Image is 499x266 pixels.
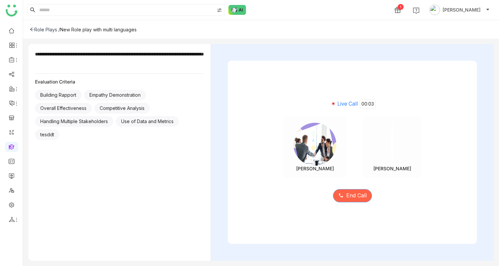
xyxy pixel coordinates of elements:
[217,8,222,13] img: search-type.svg
[333,189,372,202] button: End Call
[429,5,440,15] img: avatar
[346,191,367,200] span: End Call
[296,166,334,171] div: [PERSON_NAME]
[35,116,113,127] div: Handling Multiple Stakeholders
[116,116,179,127] div: Use of Data and Metrics
[388,123,396,166] img: 684a9d79de261c4b36a3e13b
[228,99,477,108] div: Live Call
[30,27,60,32] div: Role Plays /
[6,5,17,17] img: logo
[413,7,419,14] img: help.svg
[443,6,481,14] span: [PERSON_NAME]
[94,103,150,114] div: Competitive Analysis
[428,5,491,15] button: [PERSON_NAME]
[35,103,92,114] div: Overall Effectiveness
[60,27,137,32] div: New Role play with multi languages
[35,129,59,140] div: tesddt
[373,166,411,171] div: [PERSON_NAME]
[398,4,404,10] div: 1
[35,79,204,84] div: Evaluation Criteria
[293,123,336,166] img: 68c94f1052e66838b9518aed
[360,99,376,108] span: 00:03
[84,90,146,100] div: Empathy Demonstration
[35,90,82,100] div: Building Rapport
[228,5,246,15] img: ask-buddy-normal.svg
[329,100,337,108] img: live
